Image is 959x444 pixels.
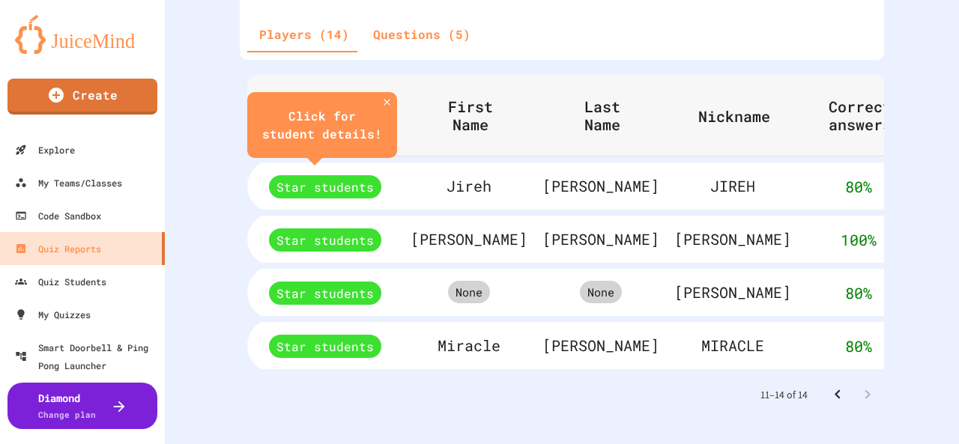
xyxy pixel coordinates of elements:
[361,16,482,52] button: Questions (5)
[38,390,96,422] div: Diamond
[542,335,659,355] span: [PERSON_NAME]
[447,176,491,195] span: Jireh
[829,97,911,133] span: Correct answers
[433,97,527,133] span: First Name
[448,281,490,303] span: None
[565,97,659,133] span: Last Name
[438,335,500,355] span: Miracle
[15,338,159,374] div: Smart Doorbell & Ping Pong Launcher
[15,273,106,291] div: Quiz Students
[378,93,396,112] button: close
[542,176,659,195] span: [PERSON_NAME]
[667,213,799,266] th: [PERSON_NAME]
[411,229,527,249] span: [PERSON_NAME]
[845,283,872,302] span: 80 %
[667,266,799,319] th: [PERSON_NAME]
[247,16,361,52] button: Players (14)
[542,229,659,249] span: [PERSON_NAME]
[760,387,808,402] p: 11–14 of 14
[269,335,381,358] span: Star students
[269,228,381,252] span: Star students
[823,380,853,410] button: Go to previous page
[15,240,101,258] div: Quiz Reports
[667,319,799,372] th: MIRACLE
[15,305,91,323] div: My Quizzes
[15,207,101,225] div: Code Sandbox
[698,107,790,125] span: Nickname
[845,336,872,356] span: 80 %
[38,409,96,420] span: Change plan
[15,174,122,192] div: My Teams/Classes
[269,175,381,198] span: Star students
[667,159,799,213] th: JIREH
[269,282,381,305] span: Star students
[247,16,482,52] div: basic tabs example
[15,141,75,159] div: Explore
[841,230,877,249] span: 100 %
[262,107,382,143] div: Click for student details!
[7,79,157,115] a: Create
[15,15,150,54] img: logo-orange.svg
[580,281,622,303] span: None
[7,383,157,429] button: DiamondChange plan
[845,177,872,196] span: 80 %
